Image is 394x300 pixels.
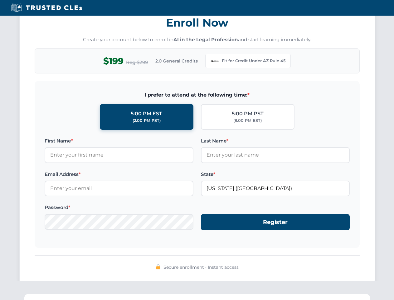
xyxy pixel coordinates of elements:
h3: Enroll Now [35,13,360,32]
label: Last Name [201,137,350,145]
label: Email Address [45,171,193,178]
div: (8:00 PM EST) [233,117,262,124]
div: (2:00 PM PST) [133,117,161,124]
label: State [201,171,350,178]
p: Create your account below to enroll in and start learning immediately. [35,36,360,43]
span: $199 [103,54,124,68]
img: Trusted CLEs [9,3,84,12]
label: First Name [45,137,193,145]
span: Secure enrollment • Instant access [163,264,239,271]
span: Fit for Credit Under AZ Rule 45 [222,58,285,64]
input: Enter your last name [201,147,350,163]
span: Reg $299 [126,59,148,66]
div: 5:00 PM PST [232,110,264,118]
img: Arizona Bar [211,57,219,65]
div: 5:00 PM EST [131,110,162,118]
input: Arizona (AZ) [201,181,350,196]
img: 🔒 [156,264,161,269]
input: Enter your first name [45,147,193,163]
strong: AI in the Legal Profession [173,37,238,42]
button: Register [201,214,350,231]
span: 2.0 General Credits [155,57,198,64]
input: Enter your email [45,181,193,196]
label: Password [45,204,193,211]
span: I prefer to attend at the following time: [45,91,350,99]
